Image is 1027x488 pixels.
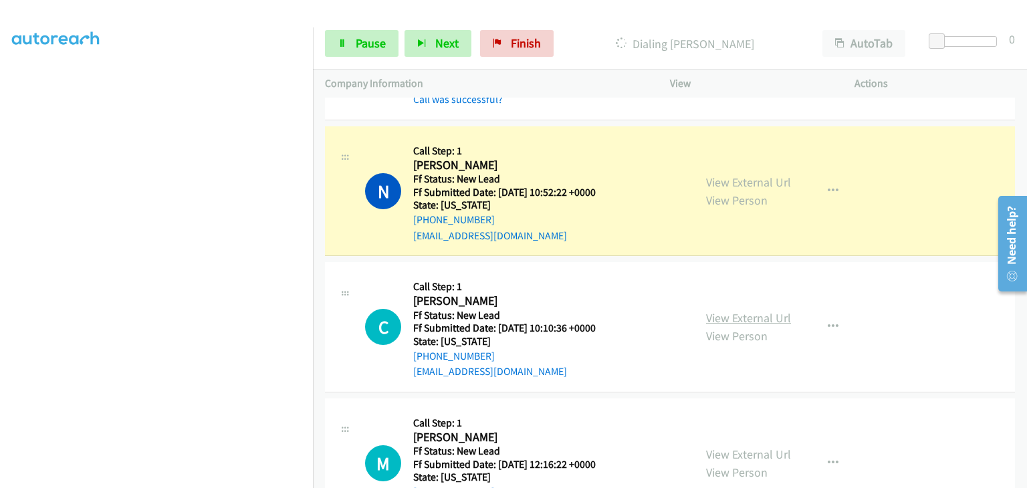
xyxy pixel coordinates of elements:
h2: [PERSON_NAME] [413,293,612,309]
span: Pause [356,35,386,51]
a: View Person [706,328,768,344]
span: Next [435,35,459,51]
h5: Call Step: 1 [413,144,612,158]
p: View [670,76,830,92]
a: [EMAIL_ADDRESS][DOMAIN_NAME] [413,365,567,378]
a: [PHONE_NUMBER] [413,350,495,362]
h5: Ff Submitted Date: [DATE] 12:16:22 +0000 [413,458,596,471]
span: Finish [511,35,541,51]
h1: M [365,445,401,481]
h1: N [365,173,401,209]
p: Dialing [PERSON_NAME] [572,35,798,53]
button: AutoTab [822,30,905,57]
h5: Ff Status: New Lead [413,445,596,458]
h5: Ff Status: New Lead [413,172,612,186]
h5: State: [US_STATE] [413,199,612,212]
div: The call is yet to be attempted [365,309,401,345]
a: [EMAIL_ADDRESS][DOMAIN_NAME] [413,229,567,242]
a: View Person [706,465,768,480]
div: Delay between calls (in seconds) [935,36,997,47]
h5: Ff Submitted Date: [DATE] 10:52:22 +0000 [413,186,612,199]
h5: State: [US_STATE] [413,335,612,348]
a: View External Url [706,447,791,462]
h2: [PERSON_NAME] [413,158,612,173]
a: Pause [325,30,398,57]
a: View External Url [706,174,791,190]
div: The call is yet to be attempted [365,445,401,481]
a: Finish [480,30,554,57]
h1: C [365,309,401,345]
a: View Person [706,193,768,208]
iframe: Resource Center [989,191,1027,297]
h2: [PERSON_NAME] [413,430,596,445]
h5: State: [US_STATE] [413,471,596,484]
a: [PHONE_NUMBER] [413,213,495,226]
p: Actions [854,76,1015,92]
p: Company Information [325,76,646,92]
h5: Call Step: 1 [413,416,596,430]
div: 0 [1009,30,1015,48]
a: View External Url [706,310,791,326]
h5: Call Step: 1 [413,280,612,293]
h5: Ff Status: New Lead [413,309,612,322]
button: Next [405,30,471,57]
h5: Ff Submitted Date: [DATE] 10:10:36 +0000 [413,322,612,335]
a: Call was successful? [413,93,503,106]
